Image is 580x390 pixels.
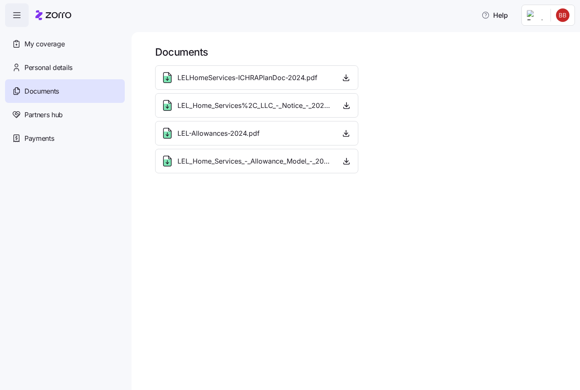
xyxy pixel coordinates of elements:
[5,103,125,126] a: Partners hub
[527,10,544,20] img: Employer logo
[5,126,125,150] a: Payments
[5,32,125,56] a: My coverage
[24,110,63,120] span: Partners hub
[475,7,515,24] button: Help
[5,79,125,103] a: Documents
[24,86,59,97] span: Documents
[556,8,569,22] img: f5ebfcef32fa0adbb4940a66d692dbe2
[177,128,260,139] span: LEL-Allowances-2024.pdf
[177,100,333,111] span: LEL_Home_Services%2C_LLC_-_Notice_-_2025.pdf
[177,73,317,83] span: LELHomeServices-ICHRAPlanDoc-2024.pdf
[481,10,508,20] span: Help
[24,133,54,144] span: Payments
[5,56,125,79] a: Personal details
[24,39,64,49] span: My coverage
[155,46,568,59] h1: Documents
[177,156,333,167] span: LEL_Home_Services_-_Allowance_Model_-_2025.pdf
[24,62,72,73] span: Personal details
